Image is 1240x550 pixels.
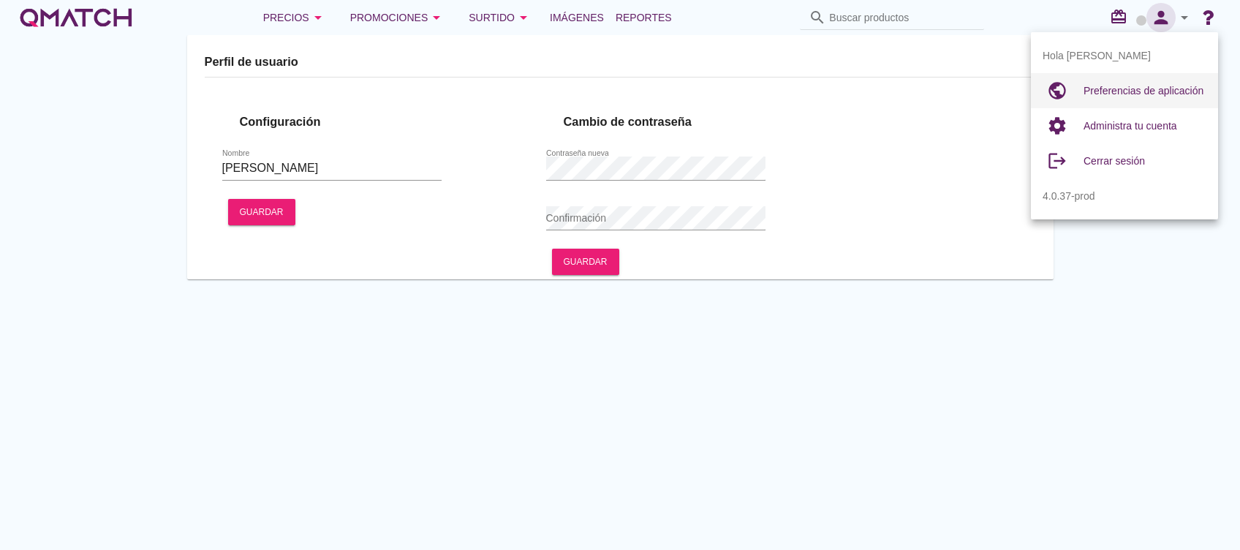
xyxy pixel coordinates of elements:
i: arrow_drop_down [515,9,532,26]
span: Imágenes [550,9,604,26]
i: arrow_drop_down [1176,9,1193,26]
a: Imágenes [544,3,610,32]
i: arrow_drop_down [428,9,445,26]
i: redeem [1110,8,1133,26]
i: arrow_drop_down [309,9,327,26]
h3: Cambio de contraseña [564,113,817,131]
span: 4.0.37-prod [1043,189,1095,204]
a: Reportes [610,3,678,32]
h3: Perfil de usuario [205,53,1036,71]
i: person [1146,7,1176,28]
b: Guardar [240,206,284,219]
span: Cerrar sesión [1084,155,1145,167]
div: Promociones [350,9,446,26]
button: Guardar [228,199,295,225]
span: Reportes [616,9,672,26]
input: Buscar productos [829,6,975,29]
b: Guardar [564,255,608,268]
button: Guardar [552,249,619,275]
div: Precios [263,9,327,26]
i: search [809,9,826,26]
button: Precios [252,3,339,32]
div: Surtido [469,9,532,26]
a: white-qmatch-logo [18,3,135,32]
span: Administra tu cuenta [1084,120,1177,132]
button: Surtido [457,3,544,32]
i: logout [1043,146,1072,176]
h3: Configuración [240,113,494,131]
button: Promociones [339,3,458,32]
span: Hola [PERSON_NAME] [1043,48,1151,64]
i: settings [1043,111,1072,140]
i: public [1043,76,1072,105]
span: Preferencias de aplicación [1084,85,1203,97]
